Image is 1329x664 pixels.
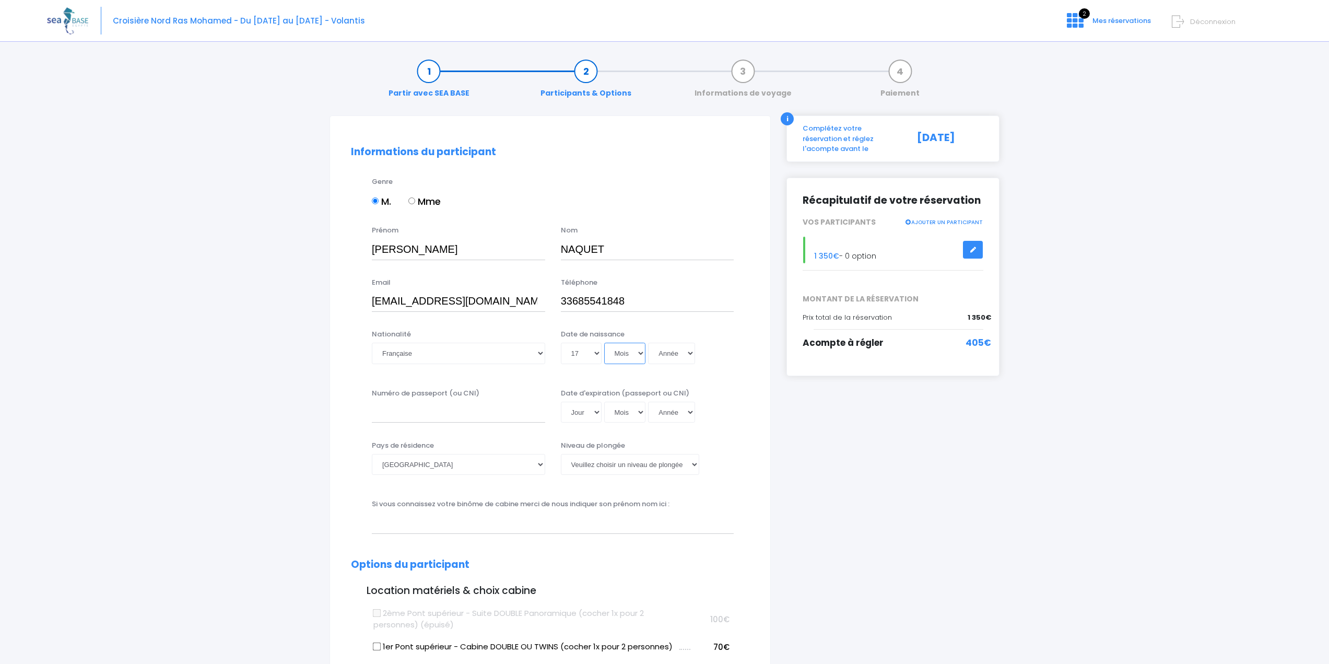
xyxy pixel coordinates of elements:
label: Téléphone [561,277,597,288]
h2: Récapitulatif de votre réservation [803,194,983,207]
label: Pays de résidence [372,440,434,451]
div: Complétez votre réservation et réglez l'acompte avant le [795,123,909,154]
div: - 0 option [795,237,991,263]
span: 1 350€ [814,251,839,261]
span: 1 350€ [968,312,991,323]
h3: Location matériels & choix cabine [351,585,749,597]
h2: Informations du participant [351,146,749,158]
a: AJOUTER UN PARTICIPANT [904,217,983,226]
span: 405€ [966,336,991,350]
span: 70€ [713,642,730,653]
span: 2 [1079,8,1090,19]
label: Niveau de plongée [561,440,625,451]
span: 100€ [710,614,730,625]
label: Email [372,277,391,288]
div: [DATE] [909,123,991,154]
h2: Options du participant [351,559,749,571]
span: Acompte à régler [803,336,884,349]
span: Croisière Nord Ras Mohamed - Du [DATE] au [DATE] - Volantis [113,15,365,26]
span: Prix total de la réservation [803,312,892,322]
input: 1er Pont supérieur - Cabine DOUBLE OU TWINS (cocher 1x pour 2 personnes) [373,643,381,651]
label: 1er Pont supérieur - Cabine DOUBLE OU TWINS (cocher 1x pour 2 personnes) [373,641,673,653]
a: 2 Mes réservations [1059,19,1157,29]
label: Date d'expiration (passeport ou CNI) [561,388,689,399]
span: MONTANT DE LA RÉSERVATION [795,294,991,305]
label: Genre [372,177,393,187]
label: Numéro de passeport (ou CNI) [372,388,479,399]
a: Participants & Options [535,66,637,99]
span: Mes réservations [1092,16,1151,26]
a: Informations de voyage [689,66,797,99]
input: 2ème Pont supérieur - Suite DOUBLE Panoramique (cocher 1x pour 2 personnes) (épuisé) [373,609,381,617]
label: Si vous connaissez votre binôme de cabine merci de nous indiquer son prénom nom ici : [372,499,669,509]
div: i [781,112,794,125]
span: Déconnexion [1190,17,1236,27]
label: M. [372,194,391,208]
a: Partir avec SEA BASE [383,66,475,99]
input: M. [372,197,379,204]
label: Mme [408,194,441,208]
label: Date de naissance [561,329,625,340]
label: Nom [561,225,578,236]
label: 2ème Pont supérieur - Suite DOUBLE Panoramique (cocher 1x pour 2 personnes) (épuisé) [373,608,690,631]
div: VOS PARTICIPANTS [795,217,991,228]
input: Mme [408,197,415,204]
label: Prénom [372,225,398,236]
label: Nationalité [372,329,411,340]
a: Paiement [875,66,925,99]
